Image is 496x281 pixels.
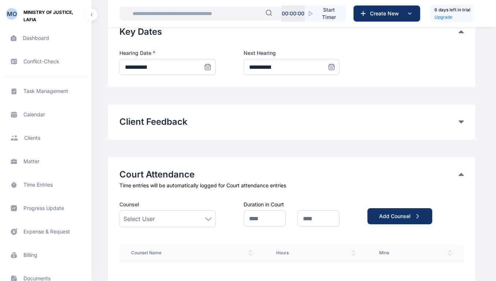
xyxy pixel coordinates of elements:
[379,250,452,256] span: Mins
[4,223,87,240] a: expense & request
[119,116,459,128] button: Client Feedback
[367,208,432,224] button: Add Counsel
[4,246,87,264] a: billing
[305,5,346,22] button: Start Timer
[244,201,284,207] label: Duration in Court
[4,53,87,70] a: conflict-check
[354,5,420,22] button: Create New
[4,82,87,100] a: task management
[379,213,421,220] div: Add Counsel
[4,176,87,194] a: time entries
[7,10,17,18] div: MO
[4,29,87,47] a: dashboard
[123,214,155,223] span: Select User
[119,116,464,128] div: Client Feedback
[119,182,464,189] div: Time entries will be automatically logged for Court attendance entries
[318,6,340,21] span: Start Timer
[23,9,86,23] span: MINISTRY OF JUSTICE, LAFIA
[276,250,355,256] span: Hours
[282,10,304,17] p: 00 : 00 : 00
[119,49,216,57] label: Hearing Date
[119,26,464,38] div: Key Dates
[434,14,470,21] a: Upgrade
[119,201,139,208] span: Counsel
[131,250,253,256] span: Counsel Name
[367,10,405,17] span: Create New
[119,26,459,38] button: Key Dates
[6,10,18,22] button: MO
[4,106,87,123] a: calendar
[119,169,464,180] div: Court Attendance
[119,169,459,180] button: Court Attendance
[244,49,340,57] label: Next Hearing
[4,153,87,170] a: matter
[434,6,470,14] h5: 6 days left in trial
[4,129,87,147] a: clients
[4,199,87,217] a: progress update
